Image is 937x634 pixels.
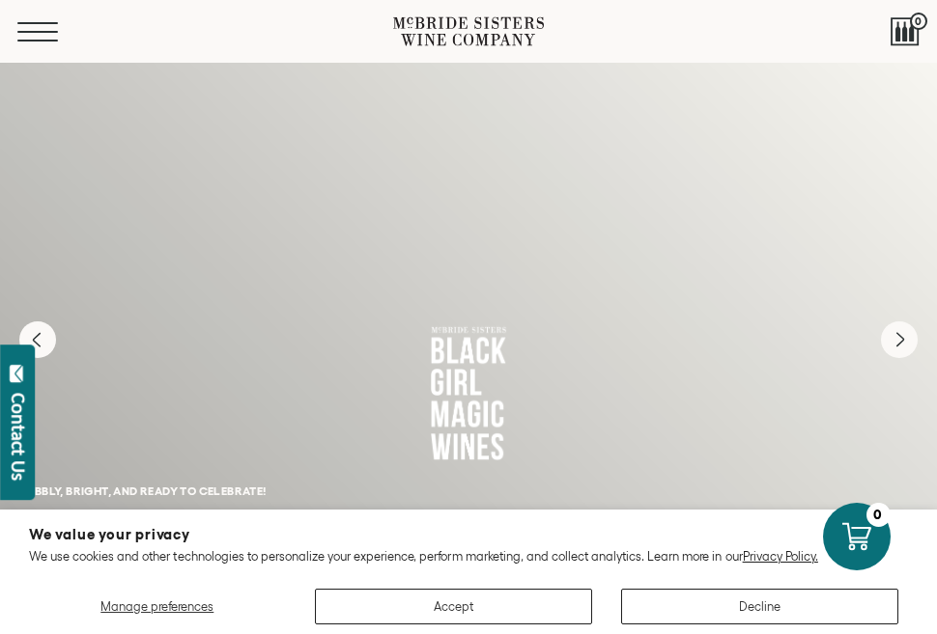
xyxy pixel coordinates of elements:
button: Decline [621,589,898,624]
button: Manage preferences [29,589,286,624]
span: Manage preferences [100,599,213,614]
div: Contact Us [9,393,28,481]
span: 0 [910,13,927,30]
a: Privacy Policy. [743,549,818,564]
h2: We value your privacy [29,527,908,541]
button: Next [881,321,918,358]
p: We use cookies and other technologies to personalize your experience, perform marketing, and coll... [29,549,908,565]
h6: Bubbly, bright, and ready to celebrate! [19,484,918,497]
button: Mobile Menu Trigger [17,22,87,41]
div: 0 [866,503,891,527]
button: Previous [19,321,56,358]
button: Accept [315,589,592,624]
